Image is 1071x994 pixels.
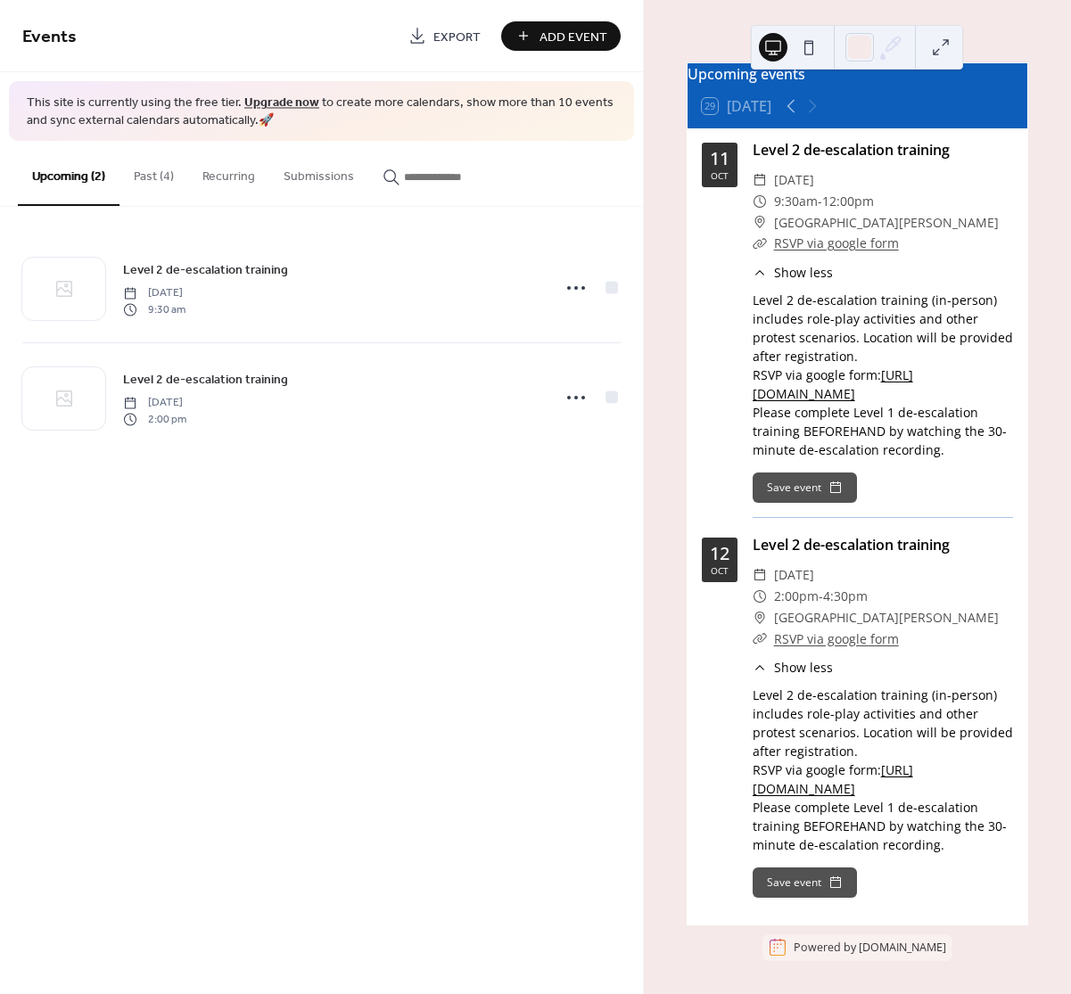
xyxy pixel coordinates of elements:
span: [DATE] [774,169,814,191]
a: Level 2 de-escalation training [753,140,950,160]
div: Upcoming events [688,63,1027,85]
div: ​ [753,628,767,650]
a: RSVP via google form [774,234,899,251]
button: Upcoming (2) [18,141,119,206]
span: [GEOGRAPHIC_DATA][PERSON_NAME] [774,607,999,628]
button: ​Show less [753,263,833,282]
span: Show less [774,658,833,677]
span: - [819,586,823,607]
span: - [818,191,822,212]
div: ​ [753,191,767,212]
div: Level 2 de-escalation training (in-person) includes role-play activities and other protest scenar... [753,686,1013,854]
a: Upgrade now [244,91,319,115]
span: 9:30am [774,191,818,212]
div: ​ [753,586,767,607]
a: RSVP via google form [774,630,899,647]
span: Level 2 de-escalation training [123,261,288,280]
span: This site is currently using the free tier. to create more calendars, show more than 10 events an... [27,94,616,129]
span: Events [22,20,77,54]
button: Past (4) [119,141,188,204]
span: 4:30pm [823,586,868,607]
span: 2:00pm [774,586,819,607]
span: [DATE] [774,564,814,586]
span: 9:30 am [123,301,185,317]
span: [DATE] [123,285,185,301]
span: [DATE] [123,395,186,411]
button: Save event [753,867,857,898]
span: 2:00 pm [123,411,186,427]
a: [URL][DOMAIN_NAME] [753,761,913,797]
button: Recurring [188,141,269,204]
div: ​ [753,263,767,282]
span: Level 2 de-escalation training [123,371,288,390]
div: 11 [710,150,729,168]
a: Level 2 de-escalation training [753,535,950,555]
a: [URL][DOMAIN_NAME] [753,366,913,402]
div: ​ [753,564,767,586]
div: Powered by [794,940,946,955]
span: Add Event [540,28,607,46]
a: [DOMAIN_NAME] [859,940,946,955]
div: Oct [711,171,729,180]
button: Submissions [269,141,368,204]
span: 12:00pm [822,191,874,212]
span: Show less [774,263,833,282]
div: ​ [753,233,767,254]
a: Level 2 de-escalation training [123,259,288,280]
div: Level 2 de-escalation training (in-person) includes role-play activities and other protest scenar... [753,291,1013,459]
a: Level 2 de-escalation training [123,369,288,390]
button: Save event [753,472,857,503]
div: Oct [711,566,729,575]
a: Export [395,21,494,51]
div: ​ [753,169,767,191]
div: ​ [753,658,767,677]
button: Add Event [501,21,621,51]
span: [GEOGRAPHIC_DATA][PERSON_NAME] [774,212,999,234]
button: ​Show less [753,658,833,677]
div: ​ [753,212,767,234]
span: Export [433,28,481,46]
div: 12 [710,545,729,563]
div: ​ [753,607,767,628]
